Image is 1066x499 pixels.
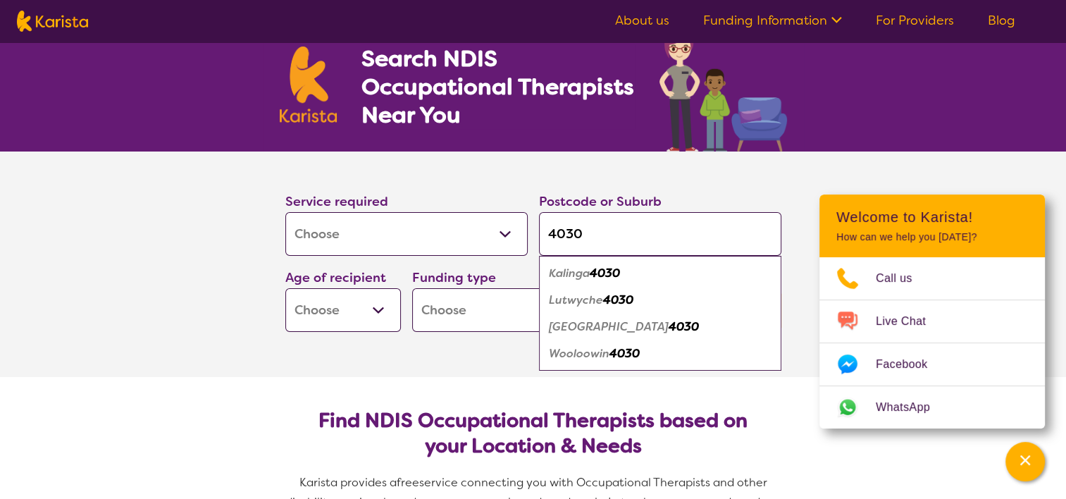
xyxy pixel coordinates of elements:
[299,475,397,490] span: Karista provides a
[1005,442,1045,481] button: Channel Menu
[836,209,1028,226] h2: Welcome to Karista!
[539,212,781,256] input: Type
[615,12,669,29] a: About us
[609,346,640,361] em: 4030
[876,268,929,289] span: Call us
[549,319,669,334] em: [GEOGRAPHIC_DATA]
[659,28,787,152] img: occupational-therapy
[876,12,954,29] a: For Providers
[285,193,388,210] label: Service required
[546,340,774,367] div: Wooloowin 4030
[703,12,842,29] a: Funding Information
[988,12,1015,29] a: Blog
[549,346,609,361] em: Wooloowin
[549,266,590,281] em: Kalinga
[546,314,774,340] div: Windsor 4030
[836,231,1028,243] p: How can we help you [DATE]?
[17,11,88,32] img: Karista logo
[412,269,496,286] label: Funding type
[397,475,419,490] span: free
[590,266,620,281] em: 4030
[819,257,1045,429] ul: Choose channel
[280,47,337,123] img: Karista logo
[546,287,774,314] div: Lutwyche 4030
[876,397,947,418] span: WhatsApp
[603,292,633,307] em: 4030
[539,193,662,210] label: Postcode or Suburb
[546,260,774,287] div: Kalinga 4030
[876,354,944,375] span: Facebook
[285,269,386,286] label: Age of recipient
[819,386,1045,429] a: Web link opens in a new tab.
[361,44,635,129] h1: Search NDIS Occupational Therapists Near You
[669,319,699,334] em: 4030
[549,292,603,307] em: Lutwyche
[876,311,943,332] span: Live Chat
[297,408,770,459] h2: Find NDIS Occupational Therapists based on your Location & Needs
[819,195,1045,429] div: Channel Menu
